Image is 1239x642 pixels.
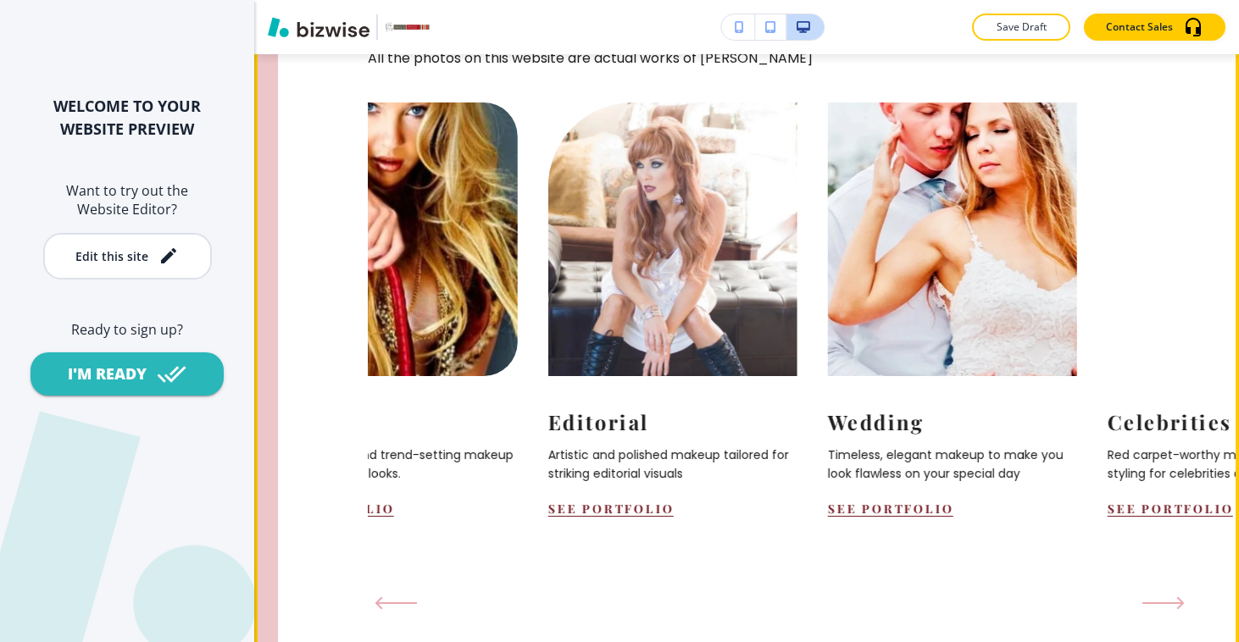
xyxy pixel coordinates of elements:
p: Bold, creative, and trend-setting makeup for high-fashion looks. [269,446,518,484]
p: Fashion [269,408,518,435]
button: Edit this site [43,233,212,279]
button: I'M READY [31,352,224,396]
img: Bizwise Logo [268,17,369,37]
button: See Portfolio [828,501,953,517]
p: Timeless, elegant makeup to make you look flawless on your special day [828,446,1077,484]
p: All the photos on this website are actual works of [PERSON_NAME] [368,47,1188,69]
img: <p>Fashion</p> [269,102,518,376]
button: See Portfolio [1108,501,1233,517]
button: See Portfolio [269,501,394,517]
p: Save Draft [994,19,1048,35]
img: Your Logo [385,22,431,31]
h2: WELCOME TO YOUR WEBSITE PREVIEW [27,95,227,141]
button: See Portfolio [548,501,674,517]
h6: Ready to sign up? [27,320,227,339]
button: Contact Sales [1084,14,1225,41]
button: Previous Slide [368,589,424,617]
button: Save Draft [972,14,1070,41]
p: Editorial [548,408,797,435]
img: <p>Wedding</p> [828,102,1077,376]
button: Next Slide [1136,589,1192,617]
p: Contact Sales [1106,19,1173,35]
p: Artistic and polished makeup tailored for striking editorial visuals [548,446,797,484]
div: Edit this site [75,250,148,263]
h6: Want to try out the Website Editor? [27,181,227,219]
img: <p>Editorial</p> [548,102,797,376]
p: Wedding [828,408,1077,435]
div: I'M READY [68,363,147,385]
